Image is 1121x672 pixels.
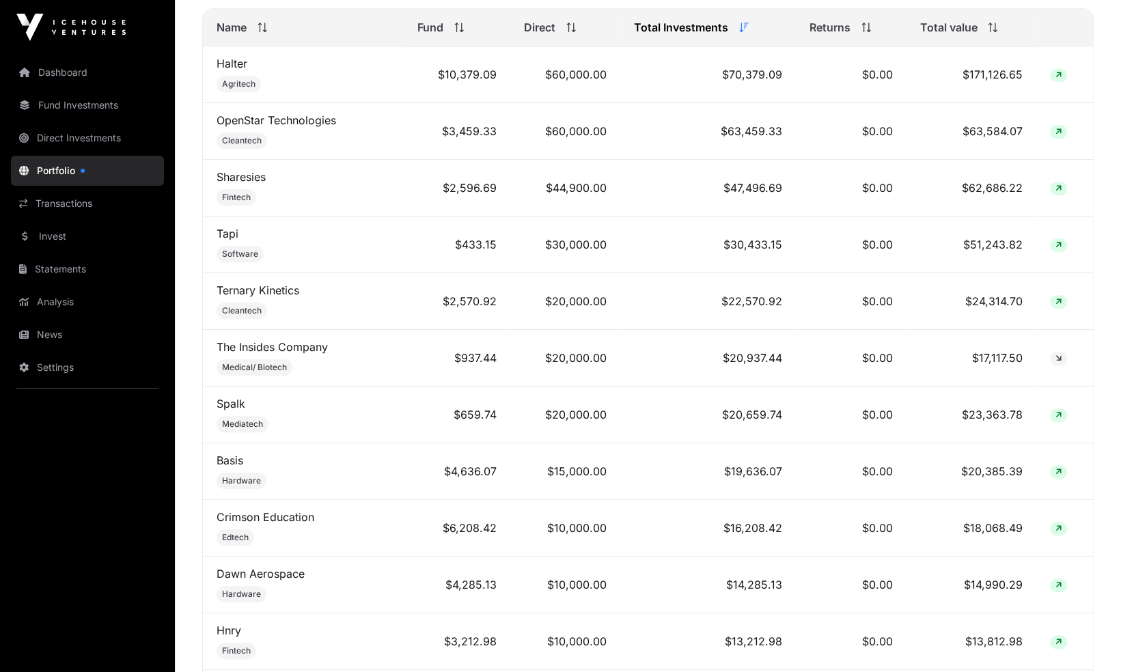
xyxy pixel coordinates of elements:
[620,500,797,557] td: $16,208.42
[217,227,238,240] a: Tapi
[404,387,510,443] td: $659.74
[906,103,1036,160] td: $63,584.07
[906,557,1036,613] td: $14,990.29
[906,216,1036,273] td: $51,243.82
[217,624,241,637] a: Hnry
[796,216,906,273] td: $0.00
[906,443,1036,500] td: $20,385.39
[404,273,510,330] td: $2,570.92
[217,510,314,524] a: Crimson Education
[620,443,797,500] td: $19,636.07
[222,419,263,430] span: Mediatech
[906,46,1036,103] td: $171,126.65
[217,283,299,297] a: Ternary Kinetics
[906,330,1036,387] td: $17,117.50
[11,320,164,350] a: News
[620,613,797,670] td: $13,212.98
[510,273,620,330] td: $20,000.00
[404,216,510,273] td: $433.15
[404,443,510,500] td: $4,636.07
[217,340,328,354] a: The Insides Company
[404,500,510,557] td: $6,208.42
[16,14,126,41] img: Icehouse Ventures Logo
[919,19,977,36] span: Total value
[510,46,620,103] td: $60,000.00
[906,387,1036,443] td: $23,363.78
[222,79,255,89] span: Agritech
[796,443,906,500] td: $0.00
[404,557,510,613] td: $4,285.13
[217,113,336,127] a: OpenStar Technologies
[11,287,164,317] a: Analysis
[620,387,797,443] td: $20,659.74
[524,19,555,36] span: Direct
[404,46,510,103] td: $10,379.09
[11,352,164,382] a: Settings
[222,135,262,146] span: Cleantech
[620,273,797,330] td: $22,570.92
[222,532,249,543] span: Edtech
[404,613,510,670] td: $3,212.98
[796,500,906,557] td: $0.00
[11,90,164,120] a: Fund Investments
[417,19,443,36] span: Fund
[510,557,620,613] td: $10,000.00
[11,254,164,284] a: Statements
[11,57,164,87] a: Dashboard
[11,221,164,251] a: Invest
[620,557,797,613] td: $14,285.13
[11,123,164,153] a: Direct Investments
[796,387,906,443] td: $0.00
[217,397,245,410] a: Spalk
[222,475,261,486] span: Hardware
[906,160,1036,216] td: $62,686.22
[796,160,906,216] td: $0.00
[510,216,620,273] td: $30,000.00
[796,330,906,387] td: $0.00
[217,57,247,70] a: Halter
[510,387,620,443] td: $20,000.00
[222,645,251,656] span: Fintech
[222,362,287,373] span: Medical/ Biotech
[620,330,797,387] td: $20,937.44
[510,613,620,670] td: $10,000.00
[906,613,1036,670] td: $13,812.98
[222,589,261,600] span: Hardware
[620,160,797,216] td: $47,496.69
[217,567,305,580] a: Dawn Aerospace
[906,273,1036,330] td: $24,314.70
[222,305,262,316] span: Cleantech
[796,613,906,670] td: $0.00
[510,330,620,387] td: $20,000.00
[217,19,247,36] span: Name
[620,216,797,273] td: $30,433.15
[809,19,850,36] span: Returns
[796,557,906,613] td: $0.00
[217,453,243,467] a: Basis
[11,188,164,219] a: Transactions
[620,103,797,160] td: $63,459.33
[404,160,510,216] td: $2,596.69
[222,249,258,260] span: Software
[11,156,164,186] a: Portfolio
[634,19,728,36] span: Total Investments
[222,192,251,203] span: Fintech
[510,103,620,160] td: $60,000.00
[510,500,620,557] td: $10,000.00
[796,273,906,330] td: $0.00
[1053,606,1121,672] iframe: Chat Widget
[510,160,620,216] td: $44,900.00
[796,103,906,160] td: $0.00
[404,330,510,387] td: $937.44
[796,46,906,103] td: $0.00
[620,46,797,103] td: $70,379.09
[510,443,620,500] td: $15,000.00
[404,103,510,160] td: $3,459.33
[217,170,266,184] a: Sharesies
[906,500,1036,557] td: $18,068.49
